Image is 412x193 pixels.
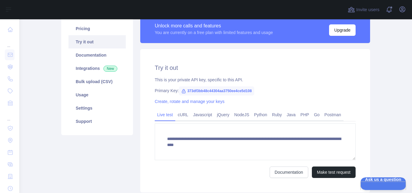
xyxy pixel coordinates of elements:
[103,66,117,72] span: New
[155,22,273,30] div: Unlock more calls and features
[68,88,126,101] a: Usage
[68,35,126,48] a: Try it out
[155,64,356,72] h2: Try it out
[155,30,273,36] div: You are currently on a free plan with limited features and usage
[356,6,379,13] span: Invite users
[191,110,214,120] a: Javascript
[68,48,126,62] a: Documentation
[155,110,175,120] a: Live test
[270,167,308,178] a: Documentation
[175,110,191,120] a: cURL
[5,110,14,122] div: ...
[360,177,406,190] iframe: Help Scout Beacon - Open
[68,75,126,88] a: Bulk upload (CSV)
[284,110,298,120] a: Java
[68,22,126,35] a: Pricing
[214,110,232,120] a: jQuery
[312,167,356,178] button: Make test request
[155,77,356,83] div: This is your private API key, specific to this API.
[312,110,322,120] a: Go
[270,110,284,120] a: Ruby
[252,110,270,120] a: Python
[68,62,126,75] a: Integrations New
[155,99,224,104] a: Create, rotate and manage your keys
[329,24,356,36] button: Upgrade
[347,5,381,14] button: Invite users
[322,110,344,120] a: Postman
[298,110,312,120] a: PHP
[5,36,14,48] div: ...
[232,110,252,120] a: NodeJS
[155,88,356,94] div: Primary Key:
[68,115,126,128] a: Support
[179,86,254,95] span: 373df3bb48c44304aa3750ee4ce5d108
[68,101,126,115] a: Settings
